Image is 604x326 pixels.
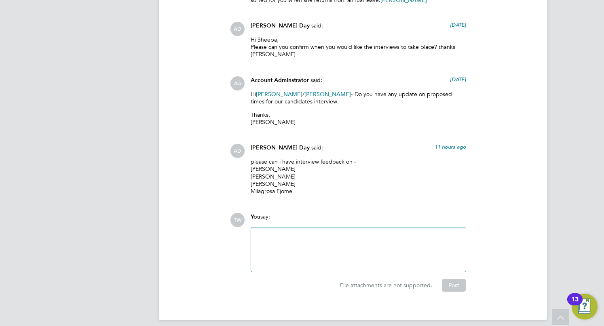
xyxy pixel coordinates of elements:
[251,158,466,195] p: please can i have interview feedback on - [PERSON_NAME] [PERSON_NAME] [PERSON_NAME] Milagrosa Ejome
[311,22,323,29] span: said:
[435,143,466,150] span: 11 hours ago
[251,144,310,151] span: [PERSON_NAME] Day
[340,282,432,289] span: File attachments are not supported.
[572,294,598,320] button: Open Resource Center, 13 new notifications
[304,90,351,98] span: [PERSON_NAME]
[230,22,245,36] span: AD
[450,21,466,28] span: [DATE]
[311,144,323,151] span: said:
[450,76,466,83] span: [DATE]
[310,76,322,84] span: said:
[251,111,466,126] p: Thanks, [PERSON_NAME]
[230,213,245,227] span: TW
[251,22,310,29] span: [PERSON_NAME] Day
[256,90,302,98] span: [PERSON_NAME]
[251,213,466,227] div: say:
[251,90,466,105] p: Hi / - Do you have any update on proposed times for our candidates interview.
[251,36,466,58] p: Hi Sheeba, Please can you confirm when you would like the interviews to take place? thanks [PERSO...
[230,144,245,158] span: AD
[442,279,466,292] button: Post
[251,77,309,84] span: Account Adminstrator
[230,76,245,90] span: AA
[571,299,579,310] div: 13
[251,213,260,220] span: You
